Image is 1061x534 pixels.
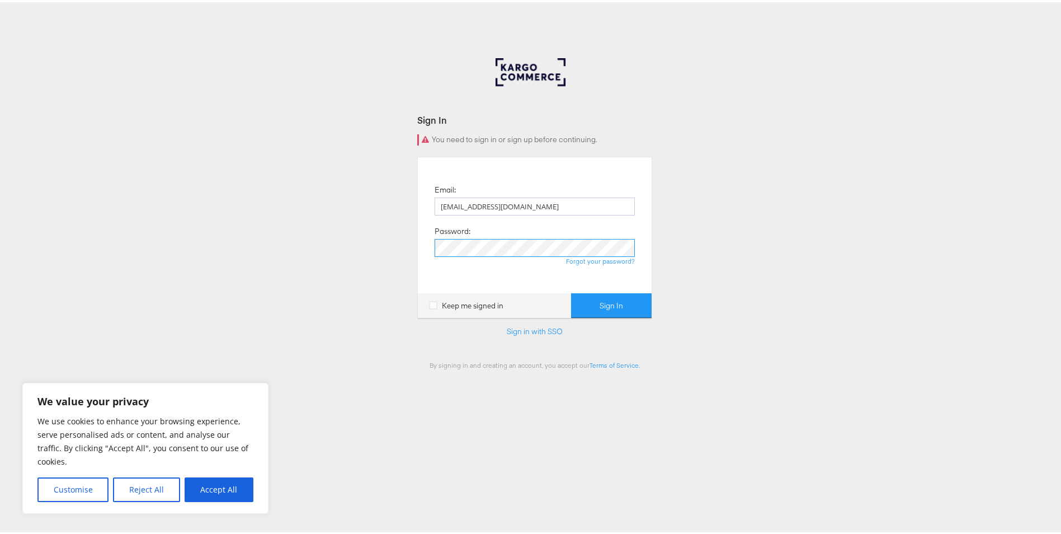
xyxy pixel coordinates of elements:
[507,324,563,334] a: Sign in with SSO
[435,182,456,193] label: Email:
[435,195,635,213] input: Email
[22,381,268,512] div: We value your privacy
[417,359,652,367] div: By signing in and creating an account, you accept our .
[113,475,180,500] button: Reject All
[417,132,652,143] div: You need to sign in or sign up before continuing.
[417,111,652,124] div: Sign In
[435,224,470,235] label: Password:
[185,475,253,500] button: Accept All
[571,291,652,316] button: Sign In
[37,392,253,406] p: We value your privacy
[37,475,109,500] button: Customise
[590,359,639,367] a: Terms of Service
[37,413,253,466] p: We use cookies to enhance your browsing experience, serve personalised ads or content, and analys...
[566,255,635,263] a: Forgot your password?
[429,298,503,309] label: Keep me signed in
